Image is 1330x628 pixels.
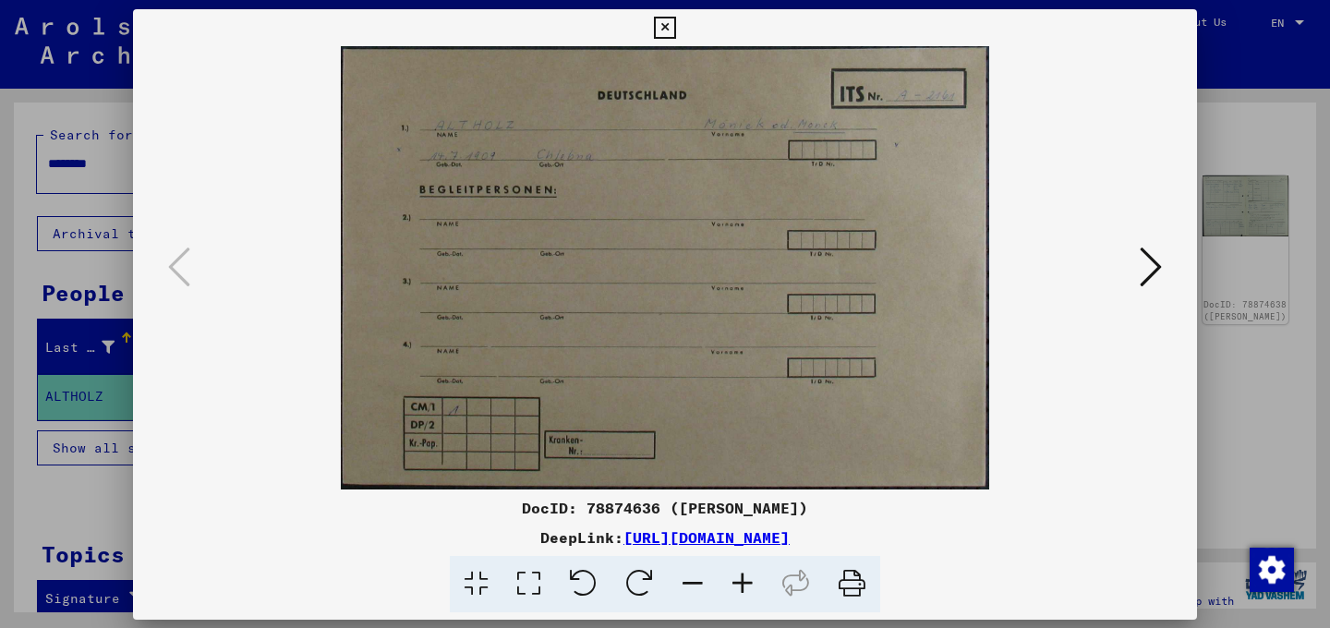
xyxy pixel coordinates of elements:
[623,528,790,547] a: [URL][DOMAIN_NAME]
[133,497,1197,519] div: DocID: 78874636 ([PERSON_NAME])
[196,46,1134,489] img: 001.jpg
[1250,548,1294,592] img: Change consent
[1249,547,1293,591] div: Change consent
[133,526,1197,549] div: DeepLink:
